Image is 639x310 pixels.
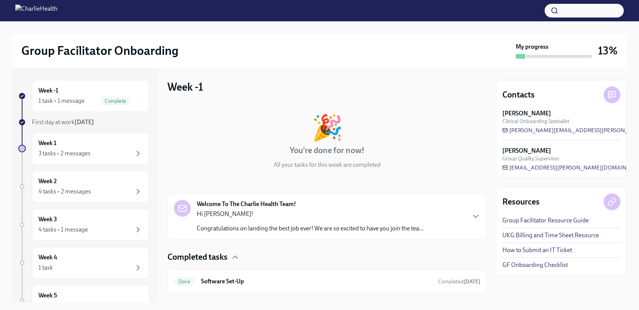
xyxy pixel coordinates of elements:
[502,147,551,155] strong: [PERSON_NAME]
[201,277,432,286] h6: Software Set-Up
[516,43,548,51] strong: My progress
[38,302,53,310] div: 1 task
[38,149,91,158] div: 3 tasks • 2 messages
[38,139,56,147] h6: Week 1
[167,251,228,263] h4: Completed tasks
[312,115,343,140] div: 🎉
[38,187,91,196] div: 4 tasks • 2 messages
[75,118,94,126] strong: [DATE]
[38,97,84,105] div: 1 task • 1 message
[174,275,480,288] a: DoneSoftware Set-UpCompleted[DATE]
[38,215,57,224] h6: Week 3
[38,291,57,300] h6: Week 5
[21,43,178,58] h2: Group Facilitator Onboarding
[18,133,149,165] a: Week 13 tasks • 2 messages
[438,278,480,285] span: September 9th, 2025 10:44
[18,118,149,126] a: First day at work[DATE]
[18,171,149,203] a: Week 24 tasks • 2 messages
[38,264,53,272] div: 1 task
[598,44,618,58] h3: 13%
[15,5,57,17] img: CharlieHealth
[502,196,540,208] h4: Resources
[464,278,480,285] strong: [DATE]
[174,279,195,284] span: Done
[18,209,149,241] a: Week 34 tasks • 1 message
[274,161,381,169] p: All your tasks for this week are completed
[502,155,559,162] span: Group Quality Supervisor
[38,177,57,185] h6: Week 2
[502,246,572,254] a: How to Submit an IT Ticket
[290,145,365,156] h4: You're done for now!
[197,200,296,208] strong: Welcome To The Charlie Health Team!
[502,231,599,240] a: UKG Billing and Time Sheet Resource
[502,109,551,118] strong: [PERSON_NAME]
[18,247,149,279] a: Week 41 task
[38,86,58,95] h6: Week -1
[502,89,535,101] h4: Contacts
[38,253,57,262] h6: Week 4
[197,210,424,218] p: Hi [PERSON_NAME]!
[502,118,569,125] span: Clinical Onboarding Specialist
[18,80,149,112] a: Week -11 task • 1 messageComplete
[502,261,568,269] a: GF Onboarding Checklist
[100,98,131,104] span: Complete
[502,216,589,225] a: Group Facilitator Resource Guide
[197,224,424,233] p: Congratulations on landing the best job ever! We are so excited to have you join the tea...
[32,118,94,126] span: First day at work
[167,80,203,94] h3: Week -1
[438,278,480,285] span: Completed
[38,225,88,234] div: 4 tasks • 1 message
[167,251,487,263] div: Completed tasks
